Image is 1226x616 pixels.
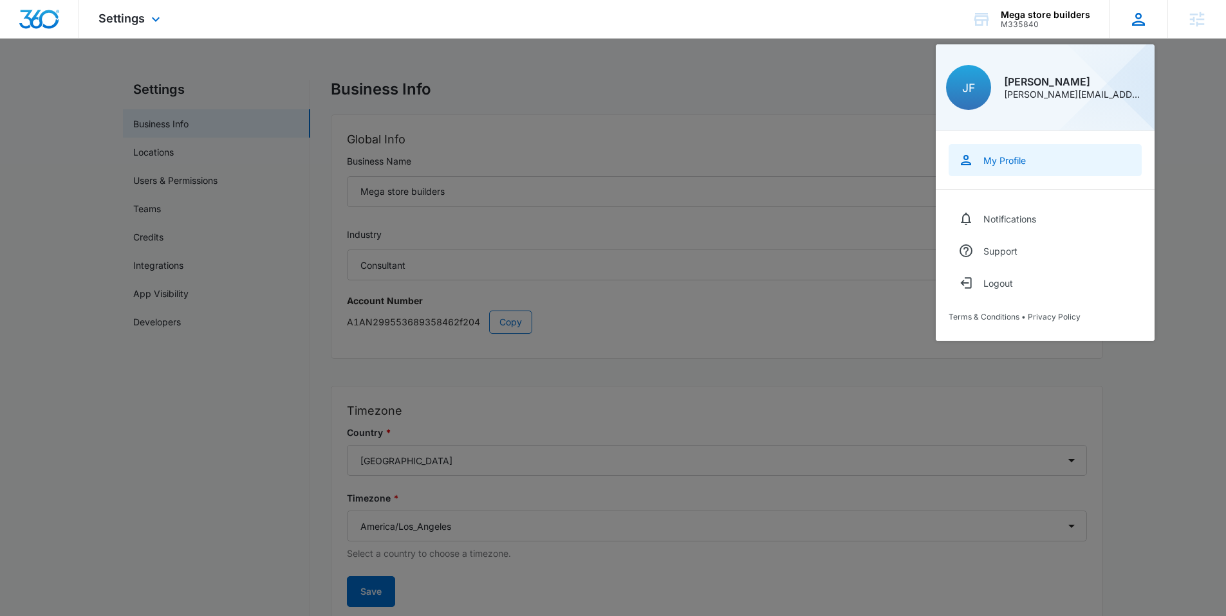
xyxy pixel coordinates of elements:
div: account name [1001,10,1090,20]
img: tab_keywords_by_traffic_grey.svg [128,75,138,85]
button: Logout [949,267,1142,299]
div: [PERSON_NAME] [1004,77,1144,87]
a: Notifications [949,203,1142,235]
img: logo_orange.svg [21,21,31,31]
div: My Profile [983,155,1026,166]
a: Privacy Policy [1028,312,1081,322]
div: Domain Overview [49,76,115,84]
span: JF [962,81,975,95]
div: v 4.0.25 [36,21,63,31]
a: My Profile [949,144,1142,176]
div: Keywords by Traffic [142,76,217,84]
a: Support [949,235,1142,267]
div: Notifications [983,213,1036,224]
img: website_grey.svg [21,33,31,44]
div: Domain: [DOMAIN_NAME] [33,33,142,44]
div: Logout [983,278,1013,289]
img: tab_domain_overview_orange.svg [35,75,45,85]
div: Support [983,246,1017,257]
div: • [949,312,1142,322]
a: Terms & Conditions [949,312,1019,322]
span: Settings [98,12,145,25]
div: [PERSON_NAME][EMAIL_ADDRESS][PERSON_NAME][DOMAIN_NAME] [1004,90,1144,99]
div: account id [1001,20,1090,29]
